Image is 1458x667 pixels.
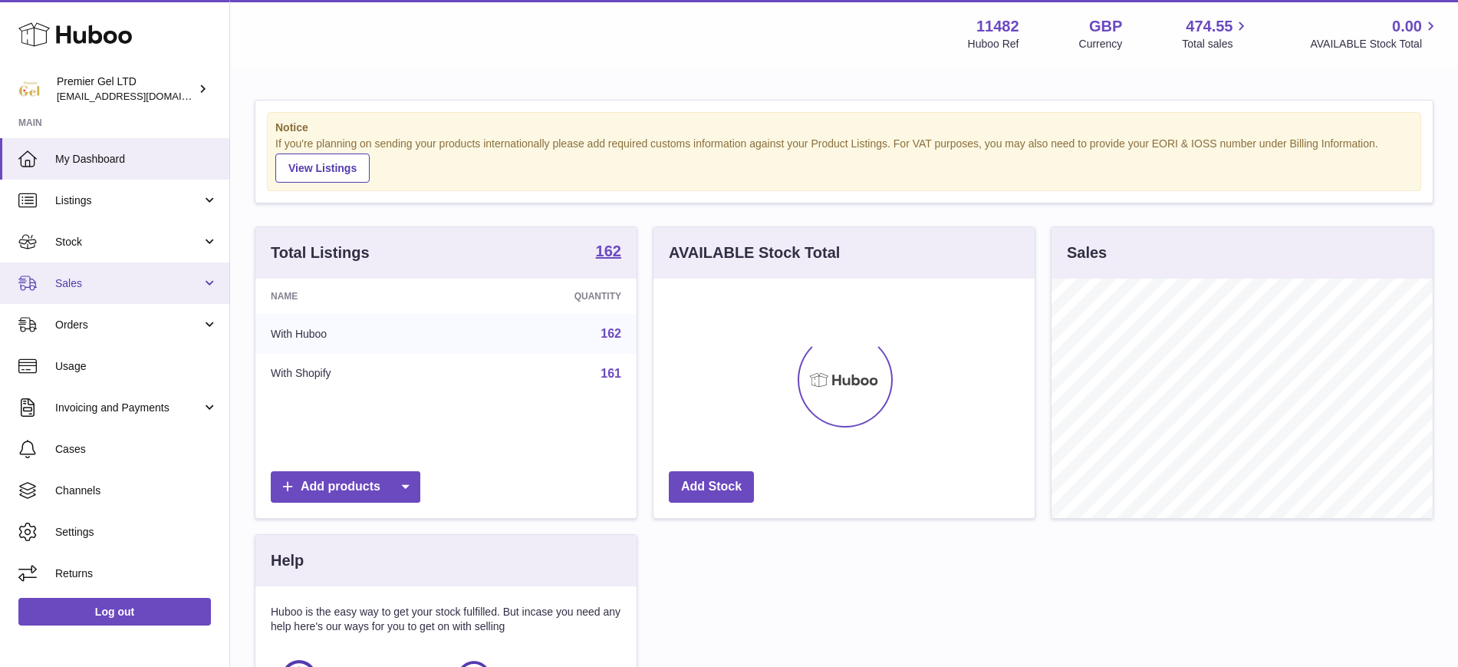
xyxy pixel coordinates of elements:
span: Settings [55,525,218,540]
strong: 162 [596,243,621,259]
span: AVAILABLE Stock Total [1310,37,1440,51]
p: Huboo is the easy way to get your stock fulfilled. But incase you need any help here's our ways f... [271,605,621,634]
span: Channels [55,484,218,498]
span: 0.00 [1392,16,1422,37]
span: Returns [55,566,218,581]
div: Premier Gel LTD [57,74,195,104]
a: 0.00 AVAILABLE Stock Total [1310,16,1440,51]
span: My Dashboard [55,152,218,167]
a: Add Stock [669,471,754,503]
th: Name [255,279,461,314]
span: Listings [55,193,202,208]
a: 162 [601,327,621,340]
a: 474.55 Total sales [1182,16,1250,51]
strong: Notice [275,121,1413,135]
span: Sales [55,276,202,291]
td: With Shopify [255,354,461,394]
span: Stock [55,235,202,249]
h3: Total Listings [271,243,370,263]
div: If you're planning on sending your products internationally please add required customs informati... [275,137,1413,183]
span: [EMAIL_ADDRESS][DOMAIN_NAME] [57,90,225,102]
img: internalAdmin-11482@internal.huboo.com [18,78,41,101]
span: Invoicing and Payments [55,401,202,415]
span: Orders [55,318,202,332]
th: Quantity [461,279,637,314]
a: Log out [18,598,211,626]
div: Huboo Ref [968,37,1019,51]
h3: Sales [1067,243,1107,263]
h3: Help [271,550,304,571]
span: Total sales [1182,37,1250,51]
span: 474.55 [1186,16,1233,37]
h3: AVAILABLE Stock Total [669,243,840,263]
span: Cases [55,442,218,457]
a: View Listings [275,154,370,183]
a: Add products [271,471,420,503]
a: 162 [596,243,621,262]
span: Usage [55,359,218,374]
div: Currency [1079,37,1123,51]
td: With Huboo [255,314,461,354]
a: 161 [601,367,621,380]
strong: GBP [1089,16,1122,37]
strong: 11482 [976,16,1019,37]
